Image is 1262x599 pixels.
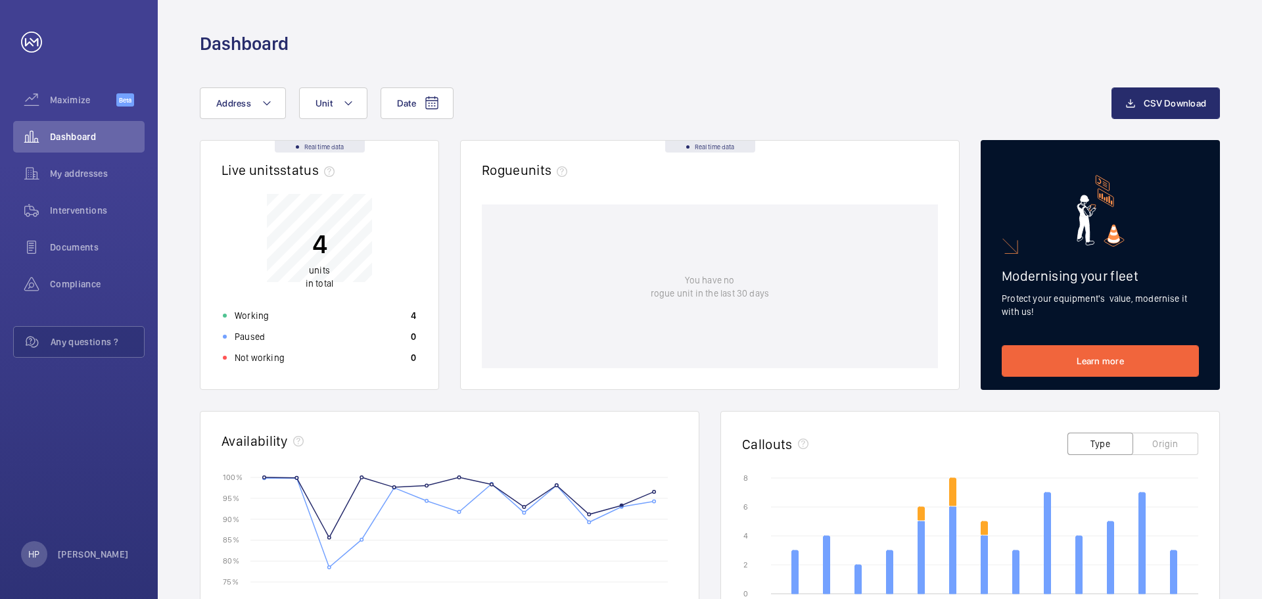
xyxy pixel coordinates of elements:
[275,141,365,153] div: Real time data
[743,502,748,512] text: 6
[28,548,39,561] p: HP
[50,167,145,180] span: My addresses
[1077,175,1125,247] img: marketing-card.svg
[223,577,239,587] text: 75 %
[1133,433,1198,455] button: Origin
[223,472,243,481] text: 100 %
[235,330,265,343] p: Paused
[58,548,129,561] p: [PERSON_NAME]
[1002,345,1199,377] a: Learn more
[223,514,239,523] text: 90 %
[222,162,340,178] h2: Live units
[50,93,116,107] span: Maximize
[50,204,145,217] span: Interventions
[651,274,769,300] p: You have no rogue unit in the last 30 days
[223,535,239,544] text: 85 %
[116,93,134,107] span: Beta
[280,162,340,178] span: status
[743,531,748,540] text: 4
[50,241,145,254] span: Documents
[200,32,289,56] h1: Dashboard
[743,473,748,483] text: 8
[51,335,144,348] span: Any questions ?
[306,228,333,260] p: 4
[306,264,333,290] p: in total
[223,556,239,565] text: 80 %
[1067,433,1133,455] button: Type
[521,162,573,178] span: units
[50,277,145,291] span: Compliance
[1111,87,1220,119] button: CSV Download
[200,87,286,119] button: Address
[315,98,333,108] span: Unit
[299,87,367,119] button: Unit
[223,493,239,502] text: 95 %
[235,309,269,322] p: Working
[411,309,416,322] p: 4
[743,589,748,598] text: 0
[411,351,416,364] p: 0
[1002,268,1199,284] h2: Modernising your fleet
[397,98,416,108] span: Date
[482,162,573,178] h2: Rogue
[665,141,755,153] div: Real time data
[50,130,145,143] span: Dashboard
[1144,98,1206,108] span: CSV Download
[411,330,416,343] p: 0
[381,87,454,119] button: Date
[743,560,747,569] text: 2
[742,436,793,452] h2: Callouts
[1002,292,1199,318] p: Protect your equipment's value, modernise it with us!
[222,433,288,449] h2: Availability
[216,98,251,108] span: Address
[235,351,285,364] p: Not working
[309,265,330,276] span: units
